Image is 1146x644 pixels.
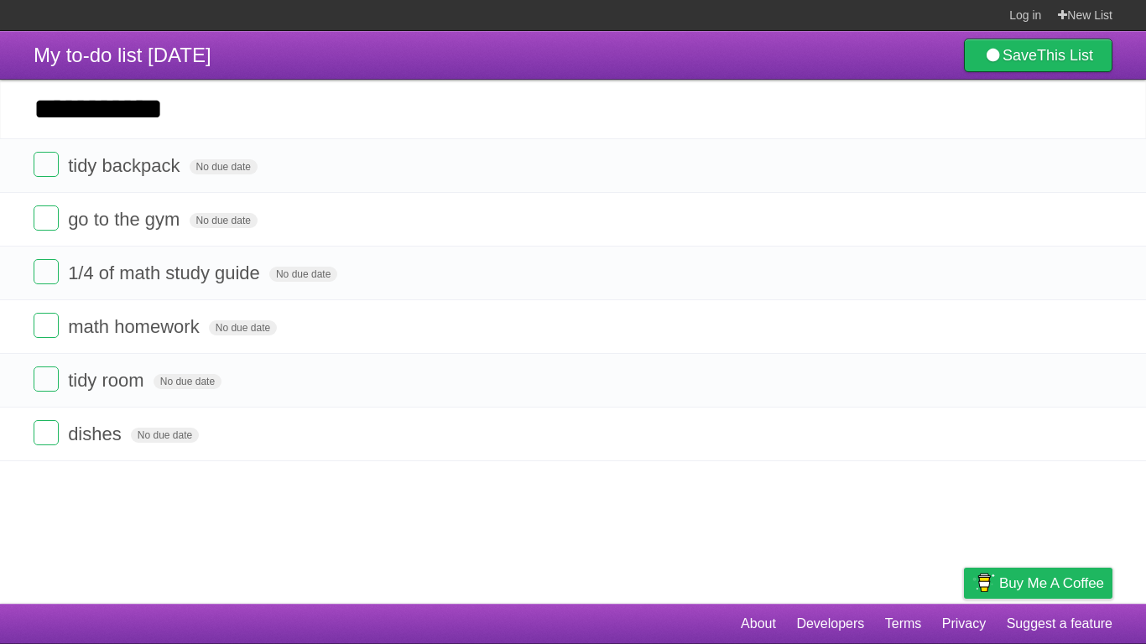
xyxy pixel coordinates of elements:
a: About [741,608,776,640]
a: SaveThis List [964,39,1112,72]
span: tidy backpack [68,155,184,176]
a: Developers [796,608,864,640]
span: go to the gym [68,209,184,230]
span: No due date [209,320,277,335]
span: No due date [190,159,258,174]
b: This List [1037,47,1093,64]
span: My to-do list [DATE] [34,44,211,66]
label: Done [34,152,59,177]
span: Buy me a coffee [999,569,1104,598]
img: Buy me a coffee [972,569,995,597]
span: 1/4 of math study guide [68,262,264,283]
span: No due date [131,428,199,443]
span: No due date [190,213,258,228]
a: Privacy [942,608,986,640]
label: Done [34,366,59,392]
label: Done [34,259,59,284]
span: No due date [269,267,337,282]
a: Suggest a feature [1007,608,1112,640]
label: Done [34,313,59,338]
span: dishes [68,423,126,444]
label: Done [34,205,59,231]
a: Terms [885,608,922,640]
span: math homework [68,316,204,337]
label: Done [34,420,59,445]
a: Buy me a coffee [964,568,1112,599]
span: tidy room [68,370,148,391]
span: No due date [154,374,221,389]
